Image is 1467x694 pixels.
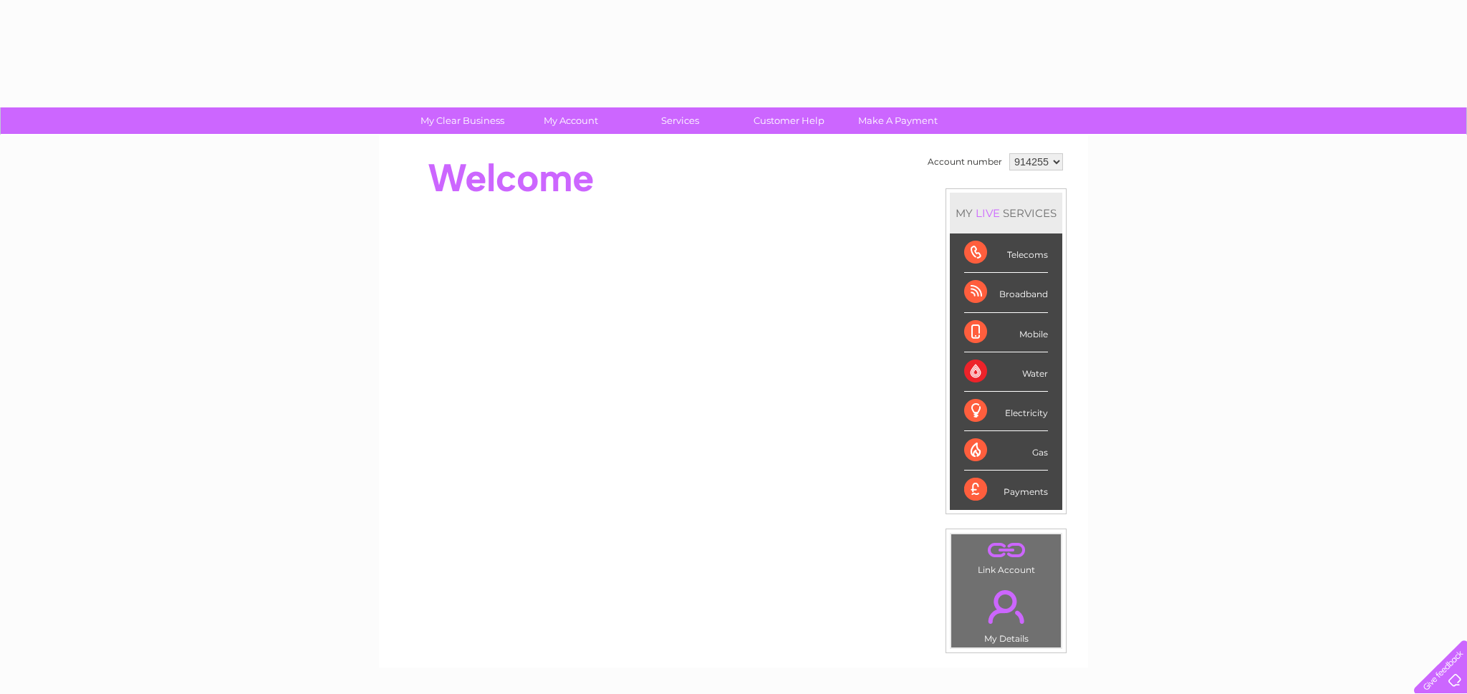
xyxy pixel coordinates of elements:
div: Electricity [964,392,1048,431]
a: Services [621,107,739,134]
div: Gas [964,431,1048,471]
div: Mobile [964,313,1048,352]
a: Customer Help [730,107,848,134]
td: My Details [951,578,1062,648]
div: Broadband [964,273,1048,312]
a: . [955,582,1057,632]
div: MY SERVICES [950,193,1062,233]
td: Link Account [951,534,1062,579]
a: My Clear Business [403,107,521,134]
div: Payments [964,471,1048,509]
a: My Account [512,107,630,134]
td: Account number [924,150,1006,174]
div: Water [964,352,1048,392]
a: Make A Payment [839,107,957,134]
div: Telecoms [964,233,1048,273]
a: . [955,538,1057,563]
div: LIVE [973,206,1003,220]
